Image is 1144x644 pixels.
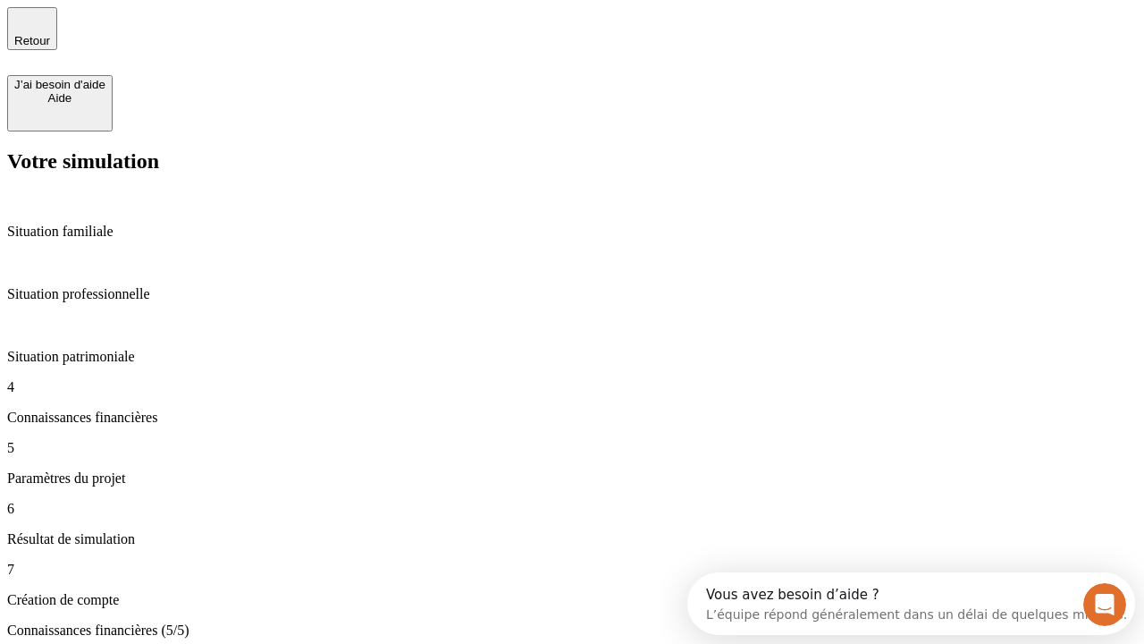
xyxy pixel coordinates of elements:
[7,7,492,56] div: Ouvrir le Messenger Intercom
[7,75,113,131] button: J’ai besoin d'aideAide
[7,149,1137,174] h2: Votre simulation
[7,349,1137,365] p: Situation patrimoniale
[7,224,1137,240] p: Situation familiale
[19,30,440,48] div: L’équipe répond généralement dans un délai de quelques minutes.
[14,91,105,105] div: Aide
[7,410,1137,426] p: Connaissances financières
[1083,583,1126,626] iframe: Intercom live chat
[7,286,1137,302] p: Situation professionnelle
[7,379,1137,395] p: 4
[7,501,1137,517] p: 6
[19,15,440,30] div: Vous avez besoin d’aide ?
[7,440,1137,456] p: 5
[7,623,1137,639] p: Connaissances financières (5/5)
[7,470,1137,487] p: Paramètres du projet
[687,572,1135,635] iframe: Intercom live chat discovery launcher
[7,592,1137,608] p: Création de compte
[7,562,1137,578] p: 7
[7,7,57,50] button: Retour
[7,531,1137,547] p: Résultat de simulation
[14,78,105,91] div: J’ai besoin d'aide
[14,34,50,47] span: Retour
